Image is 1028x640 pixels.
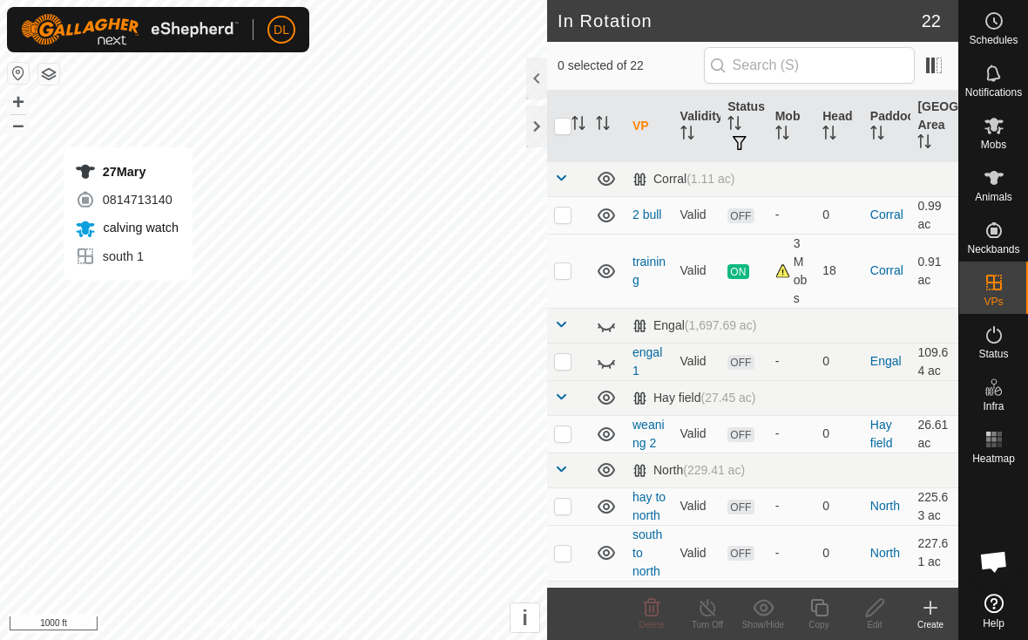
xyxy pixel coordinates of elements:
span: Notifications [965,87,1022,98]
td: 0 [815,196,863,234]
div: Create [903,618,958,631]
span: Neckbands [967,244,1019,255]
span: OFF [727,355,754,370]
span: Help [983,618,1004,629]
a: south to north [632,528,662,578]
td: 0.99 ac [910,196,958,234]
button: Reset Map [8,63,29,84]
a: Privacy Policy [205,617,270,633]
p-sorticon: Activate to sort [870,128,884,142]
button: Map Layers [38,64,59,85]
a: Engal [870,354,902,368]
td: 0 [815,415,863,453]
span: Heatmap [972,453,1015,464]
a: training [632,255,666,287]
h2: In Rotation [558,10,922,31]
span: DL [274,21,289,39]
span: (1.11 ac) [686,172,734,186]
p-sorticon: Activate to sort [680,128,694,142]
td: Valid [673,343,721,380]
a: Corral [870,208,903,221]
td: 225.63 ac [910,487,958,525]
p-sorticon: Activate to sort [822,128,836,142]
td: 0 [815,487,863,525]
p-sorticon: Activate to sort [775,128,789,142]
th: VP [626,91,673,162]
span: (229.41 ac) [683,463,745,477]
div: Corral [632,172,734,187]
span: OFF [727,500,754,514]
div: North [632,463,745,478]
div: 27Mary [75,161,179,182]
td: Valid [673,525,721,581]
span: Infra [983,401,1004,412]
div: Engal [632,318,756,333]
th: Status [720,91,768,162]
div: Copy [791,618,847,631]
a: Hay field [870,418,893,450]
span: (1,697.69 ac) [685,318,757,332]
span: OFF [727,427,754,442]
a: 2 bull [632,208,661,221]
th: Validity [673,91,721,162]
div: south 1 [75,246,179,267]
a: engal 1 [632,345,662,378]
td: 18 [815,234,863,308]
p-sorticon: Activate to sort [917,137,931,151]
div: Open chat [968,535,1020,588]
div: Edit [847,618,903,631]
td: Valid [673,196,721,234]
span: 0 selected of 22 [558,57,704,75]
td: 227.61 ac [910,525,958,581]
span: Animals [975,192,1012,202]
input: Search (S) [704,47,915,84]
img: Gallagher Logo [21,14,239,45]
a: Help [959,587,1028,636]
a: North [870,546,900,560]
span: 22 [922,8,941,34]
a: hay to north [632,490,666,522]
span: OFF [727,546,754,561]
td: Valid [673,234,721,308]
button: – [8,114,29,135]
span: ON [727,264,748,279]
div: - [775,544,809,562]
td: 109.64 ac [910,343,958,380]
span: i [522,606,528,630]
span: VPs [984,296,1003,307]
span: (27.45 ac) [700,391,755,405]
a: Contact Us [291,617,342,633]
div: - [775,206,809,224]
th: Head [815,91,863,162]
div: 0814713140 [75,189,179,210]
td: 0.91 ac [910,234,958,308]
td: 26.61 ac [910,415,958,453]
span: Delete [639,620,665,630]
span: OFF [727,208,754,223]
th: Mob [768,91,816,162]
th: [GEOGRAPHIC_DATA] Area [910,91,958,162]
span: Schedules [969,35,1018,45]
div: - [775,497,809,515]
button: + [8,92,29,112]
div: - [775,352,809,371]
td: Valid [673,415,721,453]
p-sorticon: Activate to sort [571,119,585,133]
td: 0 [815,343,863,380]
a: North [870,499,900,513]
span: Mobs [981,140,1006,150]
a: Corral [870,263,903,277]
div: - [775,425,809,443]
td: Valid [673,487,721,525]
span: calving watch [99,221,179,235]
p-sorticon: Activate to sort [727,119,741,133]
th: Paddock [863,91,911,162]
p-sorticon: Activate to sort [596,119,610,133]
div: Turn Off [680,618,735,631]
a: weaning 2 [632,418,665,450]
div: 3 Mobs [775,235,809,308]
button: i [511,603,539,632]
div: Show/Hide [735,618,791,631]
span: Status [978,349,1008,359]
div: Hay field [632,391,756,405]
